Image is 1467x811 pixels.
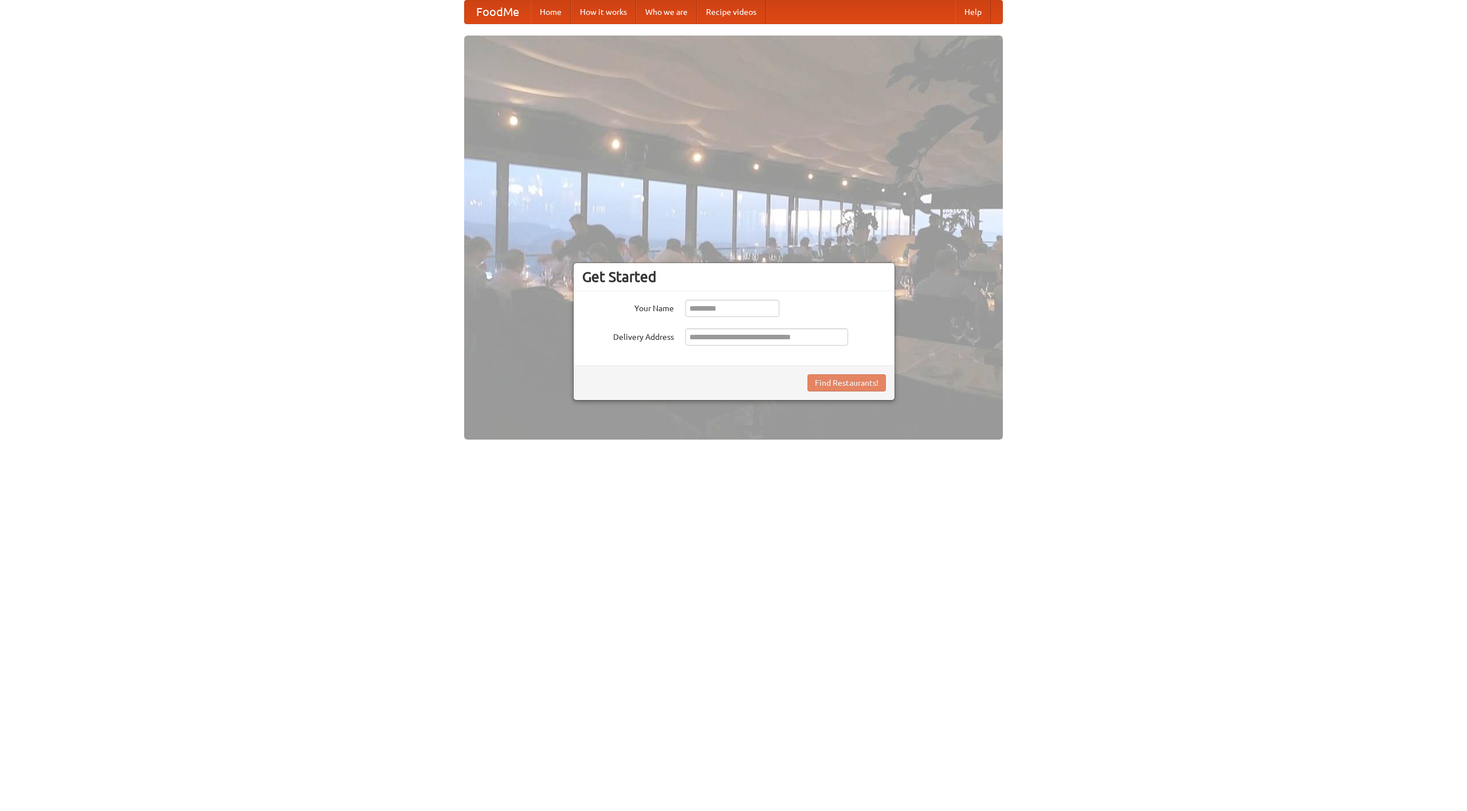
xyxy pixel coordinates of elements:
a: FoodMe [465,1,531,23]
button: Find Restaurants! [807,374,886,391]
a: How it works [571,1,636,23]
a: Home [531,1,571,23]
a: Who we are [636,1,697,23]
a: Recipe videos [697,1,766,23]
label: Delivery Address [582,328,674,343]
label: Your Name [582,300,674,314]
h3: Get Started [582,268,886,285]
a: Help [955,1,991,23]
